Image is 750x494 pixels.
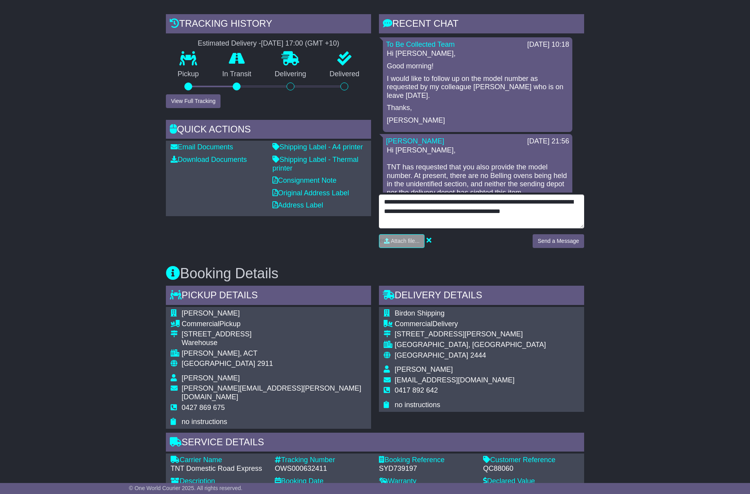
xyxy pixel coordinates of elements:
a: Address Label [272,201,323,209]
div: Warranty [379,477,475,486]
a: Shipping Label - Thermal printer [272,156,358,172]
a: Consignment Note [272,176,336,184]
a: Shipping Label - A4 printer [272,143,363,151]
div: Booking Date [275,477,371,486]
div: Declared Value [483,477,579,486]
div: Warehouse [182,339,366,347]
div: OWS000632411 [275,465,371,473]
div: RECENT CHAT [379,14,584,35]
div: [DATE] 10:18 [527,40,569,49]
span: Commercial [395,320,432,328]
span: © One World Courier 2025. All rights reserved. [129,485,243,491]
a: Original Address Label [272,189,349,197]
p: Pickup [166,70,211,79]
div: [PERSON_NAME], ACT [182,349,366,358]
div: [GEOGRAPHIC_DATA], [GEOGRAPHIC_DATA] [395,341,546,349]
a: Email Documents [171,143,233,151]
div: Delivery Details [379,286,584,307]
div: Estimated Delivery - [166,39,371,48]
span: 0427 869 675 [182,404,225,411]
p: Hi [PERSON_NAME], TNT has requested that you also provide the model number. At present, there are... [387,146,568,222]
span: no instructions [182,418,227,426]
span: [PERSON_NAME] [182,309,240,317]
p: Hi [PERSON_NAME], [387,50,568,58]
div: Carrier Name [171,456,267,465]
div: Customer Reference [483,456,579,465]
span: Birdon Shipping [395,309,445,317]
span: 0417 892 642 [395,386,438,394]
div: Pickup [182,320,366,329]
p: Good morning! [387,62,568,71]
div: Description [171,477,267,486]
a: Download Documents [171,156,247,163]
div: Quick Actions [166,120,371,141]
button: View Full Tracking [166,94,221,108]
div: Delivery [395,320,546,329]
div: [DATE] 21:56 [527,137,569,146]
div: [STREET_ADDRESS] [182,330,366,339]
a: To Be Collected Team [386,40,455,48]
span: Commercial [182,320,219,328]
div: Tracking Number [275,456,371,465]
div: Pickup Details [166,286,371,307]
p: [PERSON_NAME] [387,116,568,125]
p: Thanks, [387,104,568,112]
p: Delivered [318,70,371,79]
p: Delivering [263,70,318,79]
div: [STREET_ADDRESS][PERSON_NAME] [395,330,546,339]
span: [PERSON_NAME] [182,374,240,382]
p: In Transit [211,70,263,79]
span: 2444 [470,351,486,359]
p: I would like to follow up on the model number as requested by my colleague [PERSON_NAME] who is o... [387,75,568,100]
h3: Booking Details [166,266,584,281]
span: [PERSON_NAME][EMAIL_ADDRESS][PERSON_NAME][DOMAIN_NAME] [182,384,361,401]
div: Tracking history [166,14,371,35]
button: Send a Message [533,234,584,248]
div: Booking Reference [379,456,475,465]
span: [EMAIL_ADDRESS][DOMAIN_NAME] [395,376,515,384]
div: [DATE] 17:00 (GMT +10) [261,39,339,48]
div: QC88060 [483,465,579,473]
span: no instructions [395,401,440,409]
div: SYD739197 [379,465,475,473]
span: [GEOGRAPHIC_DATA] [395,351,468,359]
div: Service Details [166,433,584,454]
span: [GEOGRAPHIC_DATA] [182,360,255,367]
span: 2911 [257,360,273,367]
a: [PERSON_NAME] [386,137,444,145]
div: TNT Domestic Road Express [171,465,267,473]
span: [PERSON_NAME] [395,365,453,373]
